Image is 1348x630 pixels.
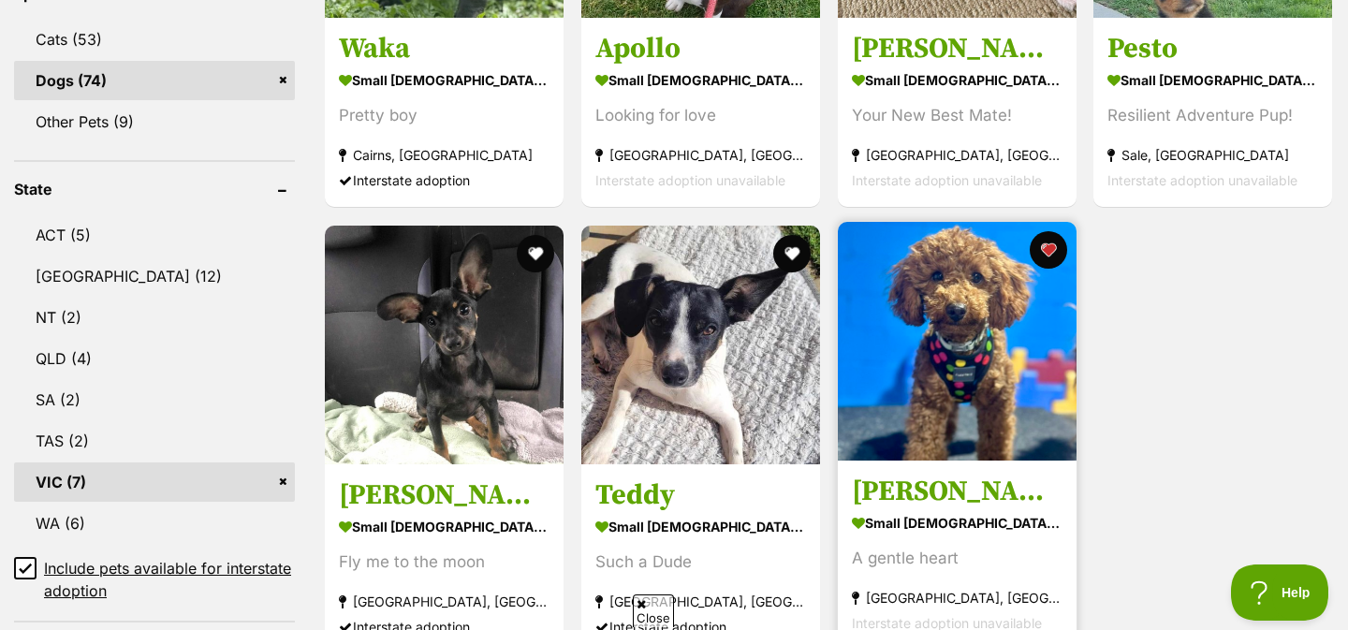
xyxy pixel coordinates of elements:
[852,104,1062,129] div: Your New Best Mate!
[14,462,295,502] a: VIC (7)
[325,18,564,208] a: Waka small [DEMOGRAPHIC_DATA] Dog Pretty boy Cairns, [GEOGRAPHIC_DATA] Interstate adoption
[1231,564,1329,621] iframe: Help Scout Beacon - Open
[339,513,549,540] strong: small [DEMOGRAPHIC_DATA] Dog
[595,589,806,614] strong: [GEOGRAPHIC_DATA], [GEOGRAPHIC_DATA]
[1093,18,1332,208] a: Pesto small [DEMOGRAPHIC_DATA] Dog Resilient Adventure Pup! Sale, [GEOGRAPHIC_DATA] Interstate ad...
[14,102,295,141] a: Other Pets (9)
[14,504,295,543] a: WA (6)
[14,256,295,296] a: [GEOGRAPHIC_DATA] (12)
[595,513,806,540] strong: small [DEMOGRAPHIC_DATA] Dog
[14,298,295,337] a: NT (2)
[838,18,1077,208] a: [PERSON_NAME] small [DEMOGRAPHIC_DATA] Dog Your New Best Mate! [GEOGRAPHIC_DATA], [GEOGRAPHIC_DAT...
[773,235,811,272] button: favourite
[595,32,806,67] h3: Apollo
[852,546,1062,571] div: A gentle heart
[852,474,1062,509] h3: [PERSON_NAME]
[339,32,549,67] h3: Waka
[14,181,295,198] header: State
[852,143,1062,168] strong: [GEOGRAPHIC_DATA], [GEOGRAPHIC_DATA]
[633,594,674,627] span: Close
[44,557,295,602] span: Include pets available for interstate adoption
[14,557,295,602] a: Include pets available for interstate adoption
[14,380,295,419] a: SA (2)
[595,477,806,513] h3: Teddy
[852,509,1062,536] strong: small [DEMOGRAPHIC_DATA] Dog
[852,585,1062,610] strong: [GEOGRAPHIC_DATA], [GEOGRAPHIC_DATA]
[14,61,295,100] a: Dogs (74)
[852,67,1062,95] strong: small [DEMOGRAPHIC_DATA] Dog
[339,168,549,194] div: Interstate adoption
[339,589,549,614] strong: [GEOGRAPHIC_DATA], [GEOGRAPHIC_DATA]
[1107,173,1297,189] span: Interstate adoption unavailable
[1107,143,1318,168] strong: Sale, [GEOGRAPHIC_DATA]
[581,226,820,464] img: Teddy - Fox Terrier (Smooth) Dog
[14,421,295,461] a: TAS (2)
[517,235,554,272] button: favourite
[595,104,806,129] div: Looking for love
[339,477,549,513] h3: [PERSON_NAME]
[595,549,806,575] div: Such a Dude
[339,143,549,168] strong: Cairns, [GEOGRAPHIC_DATA]
[14,339,295,378] a: QLD (4)
[14,20,295,59] a: Cats (53)
[838,222,1077,461] img: Rhett - Poodle (Toy) Dog
[339,67,549,95] strong: small [DEMOGRAPHIC_DATA] Dog
[1029,231,1066,269] button: favourite
[339,549,549,575] div: Fly me to the moon
[339,104,549,129] div: Pretty boy
[852,173,1042,189] span: Interstate adoption unavailable
[1107,32,1318,67] h3: Pesto
[325,226,564,464] img: Petrie - Russian Toy (Smooth Haired) Dog
[595,173,785,189] span: Interstate adoption unavailable
[1107,104,1318,129] div: Resilient Adventure Pup!
[595,143,806,168] strong: [GEOGRAPHIC_DATA], [GEOGRAPHIC_DATA]
[1107,67,1318,95] strong: small [DEMOGRAPHIC_DATA] Dog
[852,32,1062,67] h3: [PERSON_NAME]
[581,18,820,208] a: Apollo small [DEMOGRAPHIC_DATA] Dog Looking for love [GEOGRAPHIC_DATA], [GEOGRAPHIC_DATA] Interst...
[14,215,295,255] a: ACT (5)
[595,67,806,95] strong: small [DEMOGRAPHIC_DATA] Dog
